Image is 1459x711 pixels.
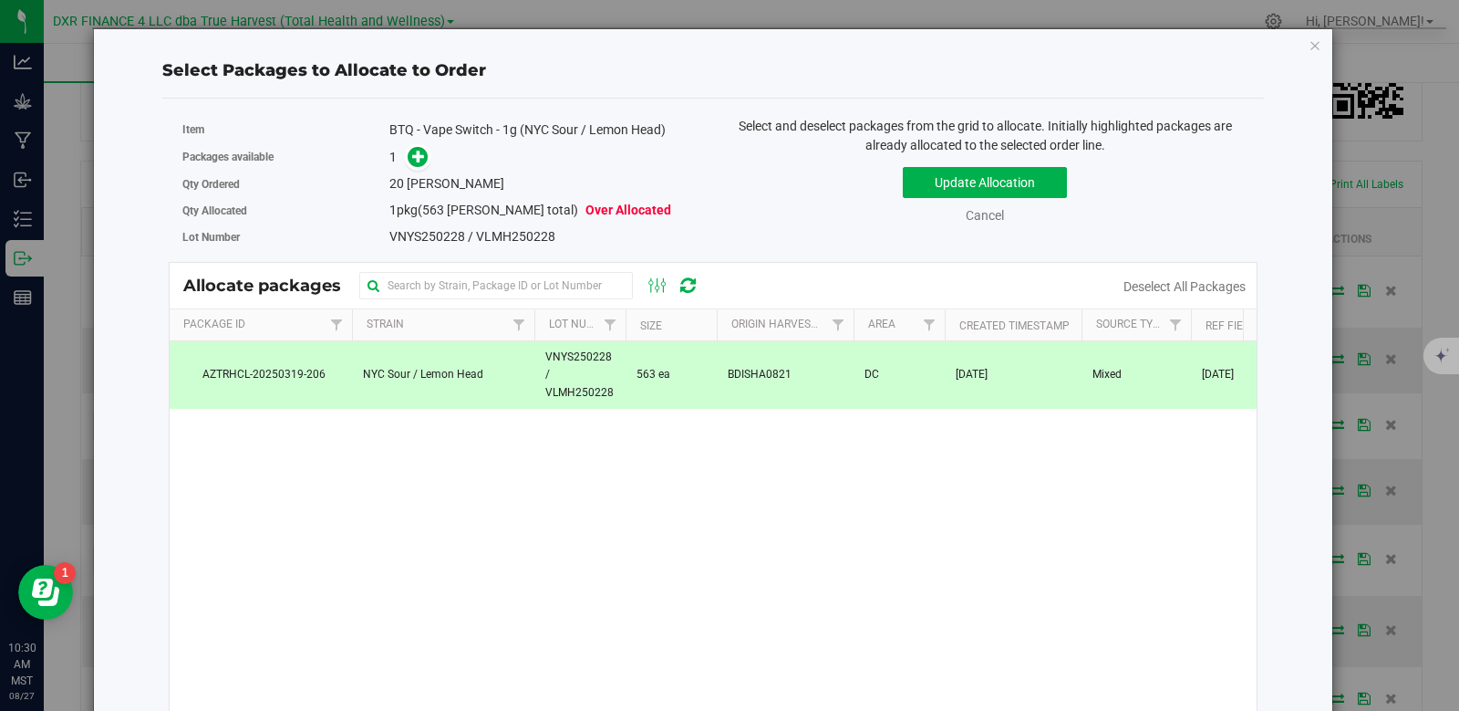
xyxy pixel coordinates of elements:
[595,309,626,340] a: Filter
[1205,319,1256,332] a: Ref Field
[1123,279,1246,294] a: Deselect All Packages
[363,366,483,383] span: NYC Sour / Lemon Head
[739,119,1232,152] span: Select and deselect packages from the grid to allocate. Initially highlighted packages are alread...
[731,318,823,330] a: Origin Harvests
[959,319,1070,332] a: Created Timestamp
[183,318,245,330] a: Package Id
[359,272,633,299] input: Search by Strain, Package ID or Lot Number
[728,366,792,383] span: BDISHA0821
[1202,366,1234,383] span: [DATE]
[181,366,341,383] span: AZTRHCL-20250319-206
[418,203,578,217] span: (563 [PERSON_NAME] total)
[1161,309,1191,340] a: Filter
[966,208,1004,223] a: Cancel
[182,203,389,219] label: Qty Allocated
[389,203,671,217] span: pkg
[956,366,988,383] span: [DATE]
[182,176,389,193] label: Qty Ordered
[1092,366,1122,383] span: Mixed
[504,309,534,340] a: Filter
[183,276,359,296] span: Allocate packages
[18,565,73,620] iframe: Resource center
[545,349,615,402] span: VNYS250228 / VLMH250228
[407,176,504,191] span: [PERSON_NAME]
[868,318,895,330] a: Area
[182,149,389,165] label: Packages available
[367,318,404,330] a: Strain
[636,366,670,383] span: 563 ea
[823,309,854,340] a: Filter
[903,167,1067,198] button: Update Allocation
[389,176,404,191] span: 20
[54,562,76,584] iframe: Resource center unread badge
[640,319,662,332] a: Size
[162,58,1264,83] div: Select Packages to Allocate to Order
[915,309,945,340] a: Filter
[389,120,699,140] div: BTQ - Vape Switch - 1g (NYC Sour / Lemon Head)
[864,366,879,383] span: DC
[1096,318,1166,330] a: Source Type
[549,318,615,330] a: Lot Number
[389,229,555,244] span: VNYS250228 / VLMH250228
[389,150,397,164] span: 1
[182,229,389,246] label: Lot Number
[389,203,397,217] span: 1
[182,121,389,138] label: Item
[322,309,352,340] a: Filter
[585,203,671,217] span: Over Allocated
